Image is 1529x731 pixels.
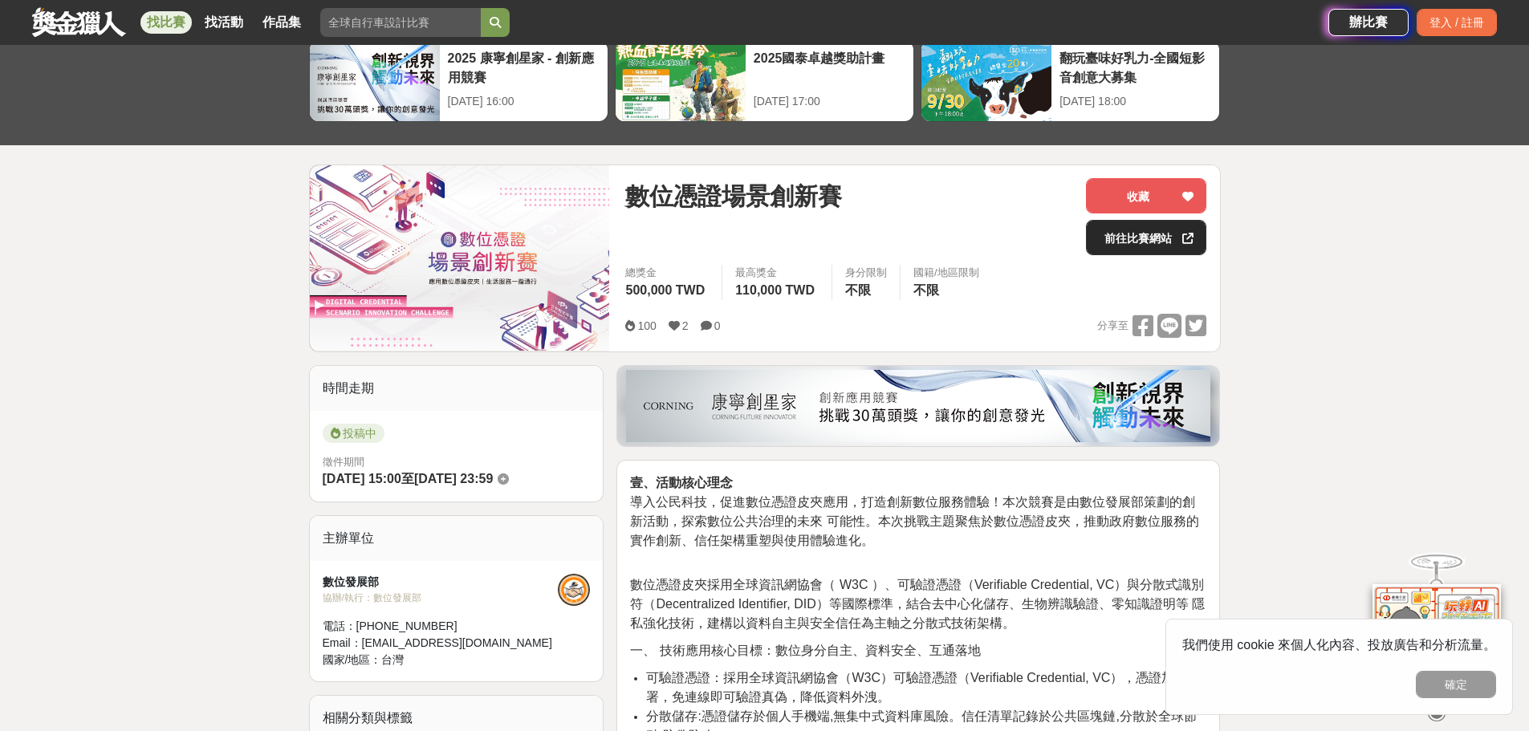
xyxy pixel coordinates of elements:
div: 登入 / 註冊 [1417,9,1497,36]
strong: 壹、活動核心理念 [630,476,733,489]
div: 國籍/地區限制 [913,265,979,281]
button: 收藏 [1086,178,1206,213]
span: 數位憑證場景創新賽 [625,178,842,214]
div: [DATE] 16:00 [448,93,600,110]
span: 台灣 [381,653,404,666]
a: 2025 康寧創星家 - 創新應用競賽[DATE] 16:00 [309,40,608,122]
div: 翻玩臺味好乳力-全國短影音創意大募集 [1059,49,1211,85]
a: 2025國泰卓越獎助計畫[DATE] 17:00 [615,40,914,122]
div: 時間走期 [310,366,604,411]
span: 至 [401,472,414,485]
span: 不限 [845,283,871,297]
span: 一、 技術應用核心目標：數位身分自主、資料安全、互通落地 [630,644,980,657]
div: 數位發展部 [323,574,559,591]
span: 總獎金 [625,265,709,281]
a: 辦比賽 [1328,9,1409,36]
span: 國家/地區： [323,653,382,666]
span: 我們使用 cookie 來個人化內容、投放廣告和分析流量。 [1182,638,1496,652]
div: 2025國泰卓越獎助計畫 [754,49,905,85]
span: 2 [682,319,689,332]
div: 協辦/執行： 數位發展部 [323,591,559,605]
input: 全球自行車設計比賽 [320,8,481,37]
span: 0 [714,319,721,332]
div: 主辦單位 [310,516,604,561]
span: 分享至 [1097,314,1128,338]
span: 110,000 TWD [735,283,815,297]
div: 電話： [PHONE_NUMBER] [323,618,559,635]
span: 導入公民科技，促進數位憑證皮夾應用，打造創新數位服務體驗！本次競賽是由數位發展部策劃的創新活動，探索數位公共治理的未來 可能性。本次挑戰主題聚焦於數位憑證皮夾，推動政府數位服務的實作創新、信任架... [630,495,1198,547]
img: Cover Image [310,165,610,351]
img: d2146d9a-e6f6-4337-9592-8cefde37ba6b.png [1372,584,1501,691]
a: 翻玩臺味好乳力-全國短影音創意大募集[DATE] 18:00 [921,40,1220,122]
div: [DATE] 17:00 [754,93,905,110]
span: 500,000 TWD [625,283,705,297]
a: 前往比賽網站 [1086,220,1206,255]
span: [DATE] 23:59 [414,472,493,485]
button: 確定 [1416,671,1496,698]
div: 2025 康寧創星家 - 創新應用競賽 [448,49,600,85]
span: [DATE] 15:00 [323,472,401,485]
div: [DATE] 18:00 [1059,93,1211,110]
a: 找比賽 [140,11,192,34]
span: 不限 [913,283,939,297]
span: 可驗證憑證：採用全球資訊網協會（W3C）可驗證憑證（Verifiable Credential, VC），憑證加密簽署，免連線即可驗證真偽，降低資料外洩。 [646,671,1200,704]
span: 100 [637,319,656,332]
span: 數位憑證皮夾採用全球資訊網協會（ W3C ）、可驗證憑證（Verifiable Credential, VC）與分散式識別符（Decentralized Identifier, DID）等國際標... [630,578,1205,630]
span: 徵件期間 [323,456,364,468]
div: Email： [EMAIL_ADDRESS][DOMAIN_NAME] [323,635,559,652]
div: 身分限制 [845,265,887,281]
a: 作品集 [256,11,307,34]
span: 投稿中 [323,424,384,443]
img: be6ed63e-7b41-4cb8-917a-a53bd949b1b4.png [626,370,1210,442]
span: 最高獎金 [735,265,819,281]
a: 找活動 [198,11,250,34]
